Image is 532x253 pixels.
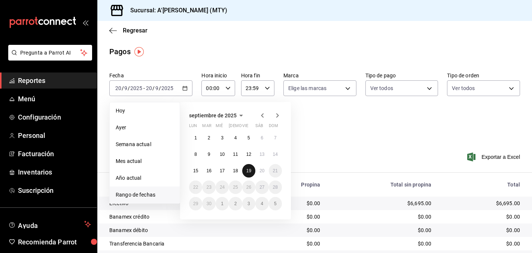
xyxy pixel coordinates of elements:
[189,197,202,210] button: 29 de septiembre de 2025
[18,112,91,122] span: Configuración
[134,47,144,56] img: Tooltip marker
[332,213,432,220] div: $0.00
[116,191,174,199] span: Rango de fechas
[242,123,248,131] abbr: viernes
[259,185,264,190] abbr: 27 de septiembre de 2025
[247,135,250,141] abbr: 5 de septiembre de 2025
[189,164,202,178] button: 15 de septiembre de 2025
[116,141,174,148] span: Semana actual
[220,152,225,157] abbr: 10 de septiembre de 2025
[18,220,81,229] span: Ayuda
[246,185,251,190] abbr: 26 de septiembre de 2025
[122,85,124,91] span: /
[255,148,268,161] button: 13 de septiembre de 2025
[255,164,268,178] button: 20 de septiembre de 2025
[469,152,520,161] button: Exportar a Excel
[161,85,174,91] input: ----
[229,131,242,145] button: 4 de septiembre de 2025
[233,152,238,157] abbr: 11 de septiembre de 2025
[269,131,282,145] button: 7 de septiembre de 2025
[246,152,251,157] abbr: 12 de septiembre de 2025
[257,240,320,247] div: $0.00
[269,181,282,194] button: 28 de septiembre de 2025
[109,240,245,247] div: Transferencia Bancaria
[201,73,235,78] label: Hora inicio
[229,164,242,178] button: 18 de septiembre de 2025
[18,149,91,159] span: Facturación
[5,54,92,62] a: Pregunta a Parrot AI
[18,185,91,195] span: Suscripción
[273,168,278,173] abbr: 21 de septiembre de 2025
[159,85,161,91] span: /
[194,152,197,157] abbr: 8 de septiembre de 2025
[273,152,278,157] abbr: 14 de septiembre de 2025
[216,123,223,131] abbr: miércoles
[332,226,432,234] div: $0.00
[193,168,198,173] abbr: 15 de septiembre de 2025
[255,123,263,131] abbr: sábado
[247,201,250,206] abbr: 3 de octubre de 2025
[206,185,211,190] abbr: 23 de septiembre de 2025
[109,46,131,57] div: Pagos
[233,168,238,173] abbr: 18 de septiembre de 2025
[116,174,174,182] span: Año actual
[221,135,224,141] abbr: 3 de septiembre de 2025
[193,185,198,190] abbr: 22 de septiembre de 2025
[443,226,520,234] div: $0.00
[246,168,251,173] abbr: 19 de septiembre de 2025
[269,197,282,210] button: 5 de octubre de 2025
[288,84,326,92] span: Elige las marcas
[269,148,282,161] button: 14 de septiembre de 2025
[216,148,229,161] button: 10 de septiembre de 2025
[229,181,242,194] button: 25 de septiembre de 2025
[18,237,91,247] span: Recomienda Parrot
[193,201,198,206] abbr: 29 de septiembre de 2025
[229,148,242,161] button: 11 de septiembre de 2025
[155,85,159,91] input: --
[202,148,215,161] button: 9 de septiembre de 2025
[261,201,263,206] abbr: 4 de octubre de 2025
[116,107,174,115] span: Hoy
[206,168,211,173] abbr: 16 de septiembre de 2025
[109,73,192,78] label: Fecha
[242,197,255,210] button: 3 de octubre de 2025
[242,181,255,194] button: 26 de septiembre de 2025
[208,152,210,157] abbr: 9 de septiembre de 2025
[109,226,245,234] div: Banamex débito
[216,131,229,145] button: 3 de septiembre de 2025
[220,168,225,173] abbr: 17 de septiembre de 2025
[130,85,143,91] input: ----
[257,226,320,234] div: $0.00
[443,213,520,220] div: $0.00
[332,240,432,247] div: $0.00
[229,197,242,210] button: 2 de octubre de 2025
[221,201,224,206] abbr: 1 de octubre de 2025
[447,73,520,78] label: Tipo de orden
[216,181,229,194] button: 24 de septiembre de 2025
[109,27,148,34] button: Regresar
[82,19,88,25] button: open_drawer_menu
[189,123,197,131] abbr: lunes
[443,200,520,207] div: $6,695.00
[189,131,202,145] button: 1 de septiembre de 2025
[20,49,80,57] span: Pregunta a Parrot AI
[18,167,91,177] span: Inventarios
[128,85,130,91] span: /
[365,73,438,78] label: Tipo de pago
[116,124,174,132] span: Ayer
[255,181,268,194] button: 27 de septiembre de 2025
[18,75,91,86] span: Reportes
[274,135,277,141] abbr: 7 de septiembre de 2025
[146,85,152,91] input: --
[189,181,202,194] button: 22 de septiembre de 2025
[109,213,245,220] div: Banamex crédito
[242,148,255,161] button: 12 de septiembre de 2025
[216,164,229,178] button: 17 de septiembre de 2025
[233,185,238,190] abbr: 25 de septiembre de 2025
[8,45,92,61] button: Pregunta a Parrot AI
[443,240,520,247] div: $0.00
[18,130,91,141] span: Personal
[202,164,215,178] button: 16 de septiembre de 2025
